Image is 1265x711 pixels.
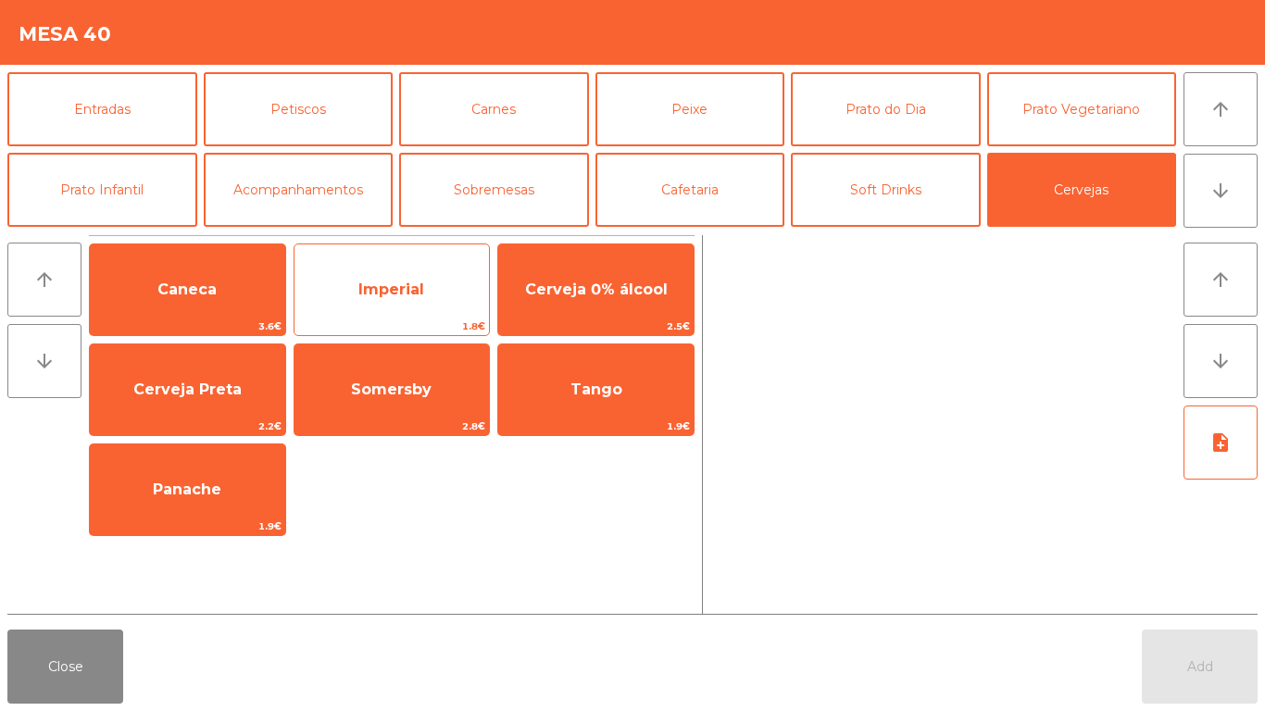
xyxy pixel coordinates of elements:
[153,480,221,498] span: Panache
[595,153,785,227] button: Cafetaria
[19,20,111,48] h4: Mesa 40
[157,281,217,298] span: Caneca
[1184,243,1258,317] button: arrow_upward
[90,518,285,535] span: 1.9€
[498,318,694,335] span: 2.5€
[525,281,668,298] span: Cerveja 0% álcool
[987,153,1177,227] button: Cervejas
[498,418,694,435] span: 1.9€
[1184,324,1258,398] button: arrow_downward
[987,72,1177,146] button: Prato Vegetariano
[204,153,394,227] button: Acompanhamentos
[133,380,242,398] span: Cerveja Preta
[7,630,123,704] button: Close
[595,72,785,146] button: Peixe
[7,324,81,398] button: arrow_downward
[204,72,394,146] button: Petiscos
[570,380,622,398] span: Tango
[351,380,432,398] span: Somersby
[294,418,490,435] span: 2.8€
[7,72,197,146] button: Entradas
[399,153,589,227] button: Sobremesas
[33,268,56,291] i: arrow_upward
[7,153,197,227] button: Prato Infantil
[90,418,285,435] span: 2.2€
[1209,180,1232,202] i: arrow_downward
[1184,405,1258,480] button: note_add
[294,318,490,335] span: 1.8€
[1184,72,1258,146] button: arrow_upward
[1209,431,1232,454] i: note_add
[90,318,285,335] span: 3.6€
[7,243,81,317] button: arrow_upward
[1209,350,1232,372] i: arrow_downward
[33,350,56,372] i: arrow_downward
[1209,98,1232,120] i: arrow_upward
[358,281,424,298] span: Imperial
[791,72,981,146] button: Prato do Dia
[1209,268,1232,291] i: arrow_upward
[1184,154,1258,228] button: arrow_downward
[791,153,981,227] button: Soft Drinks
[399,72,589,146] button: Carnes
